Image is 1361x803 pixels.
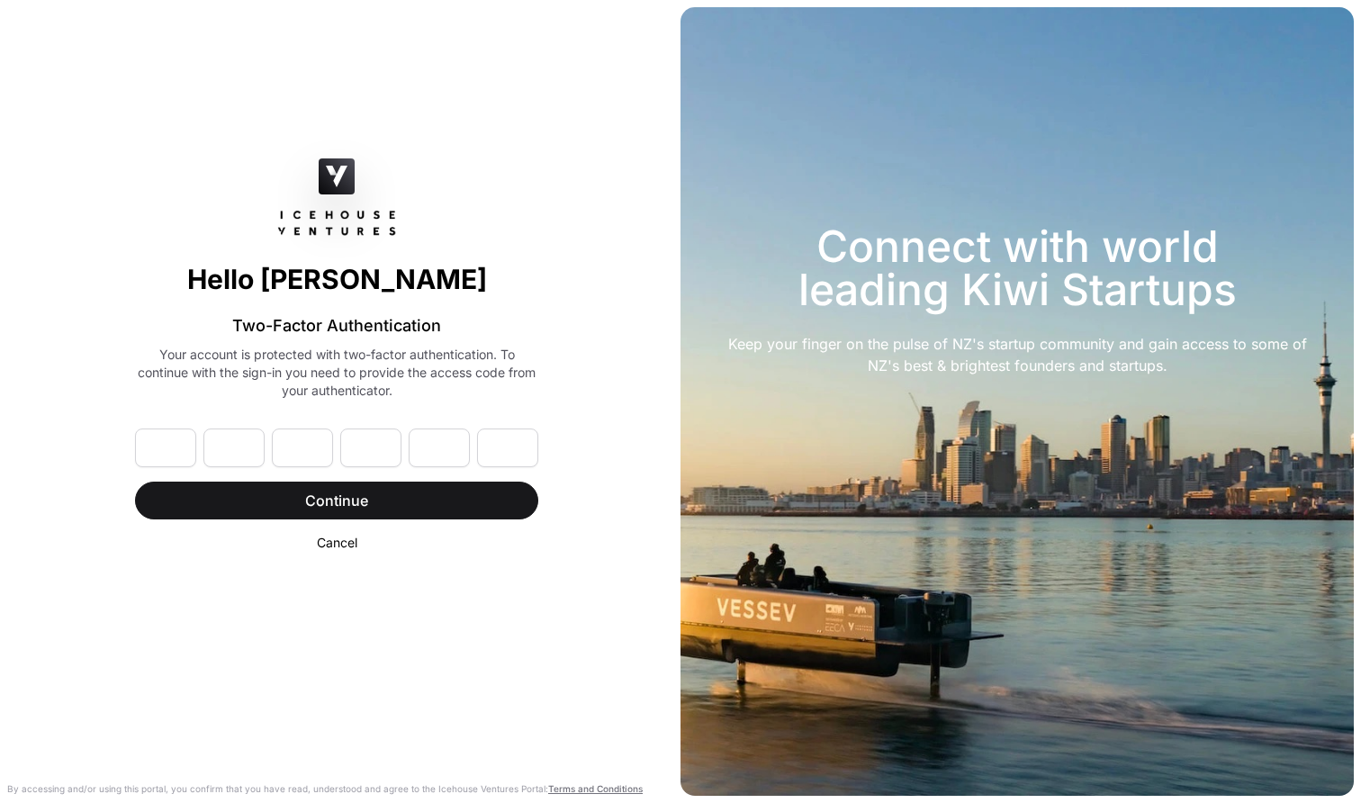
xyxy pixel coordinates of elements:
[135,346,538,400] p: Your account is protected with two-factor authentication. To continue with the sign-in you need t...
[158,490,516,511] span: Continue
[317,535,357,550] a: Cancel
[1271,717,1361,803] iframe: Chat Widget
[724,225,1311,311] h3: Connect with world leading Kiwi Startups
[135,482,538,519] button: Continue
[135,263,538,295] h2: Hello [PERSON_NAME]
[548,783,643,794] a: Terms and Conditions
[7,782,643,796] p: By accessing and/or using this portal, you confirm that you have read, understood and agree to th...
[135,313,538,338] p: Two-Factor Authentication
[724,333,1311,376] div: Keep your finger on the pulse of NZ's startup community and gain access to some of NZ's best & br...
[319,158,355,194] img: Icehouse Ventures
[274,205,401,241] img: Icehouse Ventures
